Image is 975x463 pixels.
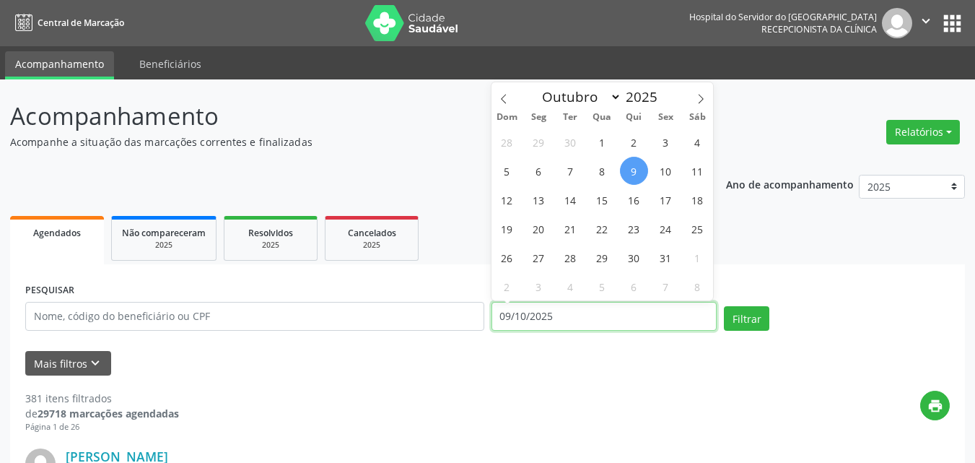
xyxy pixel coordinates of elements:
span: Qua [586,113,618,122]
span: Seg [523,113,554,122]
span: Outubro 21, 2025 [556,215,585,243]
button:  [912,8,940,38]
span: Outubro 1, 2025 [588,128,616,156]
span: Outubro 10, 2025 [652,157,680,185]
span: Novembro 2, 2025 [493,272,521,300]
span: Outubro 22, 2025 [588,215,616,243]
span: Qui [618,113,650,122]
span: Novembro 7, 2025 [652,272,680,300]
a: Acompanhamento [5,51,114,79]
span: Outubro 8, 2025 [588,157,616,185]
span: Outubro 23, 2025 [620,215,648,243]
span: Outubro 18, 2025 [683,186,712,214]
span: Outubro 2, 2025 [620,128,648,156]
span: Novembro 1, 2025 [683,243,712,272]
span: Outubro 20, 2025 [525,215,553,243]
div: 2025 [336,240,408,251]
div: 2025 [122,240,206,251]
button: apps [940,11,965,36]
span: Setembro 28, 2025 [493,128,521,156]
span: Outubro 15, 2025 [588,186,616,214]
span: Cancelados [348,227,396,239]
span: Novembro 8, 2025 [683,272,712,300]
span: Outubro 29, 2025 [588,243,616,272]
span: Sáb [681,113,713,122]
i: print [927,398,943,414]
img: img [882,8,912,38]
span: Outubro 19, 2025 [493,215,521,243]
a: Central de Marcação [10,11,124,35]
span: Resolvidos [248,227,293,239]
span: Outubro 4, 2025 [683,128,712,156]
span: Não compareceram [122,227,206,239]
button: Filtrar [724,306,769,331]
span: Outubro 11, 2025 [683,157,712,185]
select: Month [535,87,622,107]
span: Sex [650,113,681,122]
span: Outubro 13, 2025 [525,186,553,214]
button: print [920,391,950,420]
span: Outubro 31, 2025 [652,243,680,272]
input: Year [621,87,669,106]
span: Setembro 30, 2025 [556,128,585,156]
div: 381 itens filtrados [25,391,179,406]
p: Acompanhamento [10,98,678,134]
label: PESQUISAR [25,280,74,302]
span: Outubro 26, 2025 [493,243,521,272]
span: Outubro 9, 2025 [620,157,648,185]
div: Hospital do Servidor do [GEOGRAPHIC_DATA] [689,11,877,23]
div: de [25,406,179,421]
p: Ano de acompanhamento [726,175,854,193]
span: Outubro 14, 2025 [556,186,585,214]
span: Outubro 25, 2025 [683,215,712,243]
div: 2025 [235,240,307,251]
i: keyboard_arrow_down [87,355,103,371]
input: Selecione um intervalo [491,302,717,331]
span: Outubro 3, 2025 [652,128,680,156]
span: Outubro 28, 2025 [556,243,585,272]
button: Mais filtroskeyboard_arrow_down [25,351,111,376]
span: Novembro 4, 2025 [556,272,585,300]
span: Outubro 16, 2025 [620,186,648,214]
span: Outubro 6, 2025 [525,157,553,185]
span: Outubro 12, 2025 [493,186,521,214]
input: Nome, código do beneficiário ou CPF [25,302,484,331]
span: Outubro 5, 2025 [493,157,521,185]
p: Acompanhe a situação das marcações correntes e finalizadas [10,134,678,150]
span: Outubro 27, 2025 [525,243,553,272]
span: Novembro 3, 2025 [525,272,553,300]
span: Central de Marcação [38,17,124,29]
span: Dom [491,113,523,122]
span: Outubro 30, 2025 [620,243,648,272]
span: Outubro 24, 2025 [652,215,680,243]
div: Página 1 de 26 [25,421,179,433]
span: Outubro 17, 2025 [652,186,680,214]
a: Beneficiários [129,51,211,77]
span: Ter [554,113,586,122]
span: Outubro 7, 2025 [556,157,585,185]
span: Novembro 5, 2025 [588,272,616,300]
button: Relatórios [886,120,960,144]
span: Novembro 6, 2025 [620,272,648,300]
span: Agendados [33,227,81,239]
i:  [918,13,934,29]
span: Recepcionista da clínica [761,23,877,35]
span: Setembro 29, 2025 [525,128,553,156]
strong: 29718 marcações agendadas [38,407,179,420]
